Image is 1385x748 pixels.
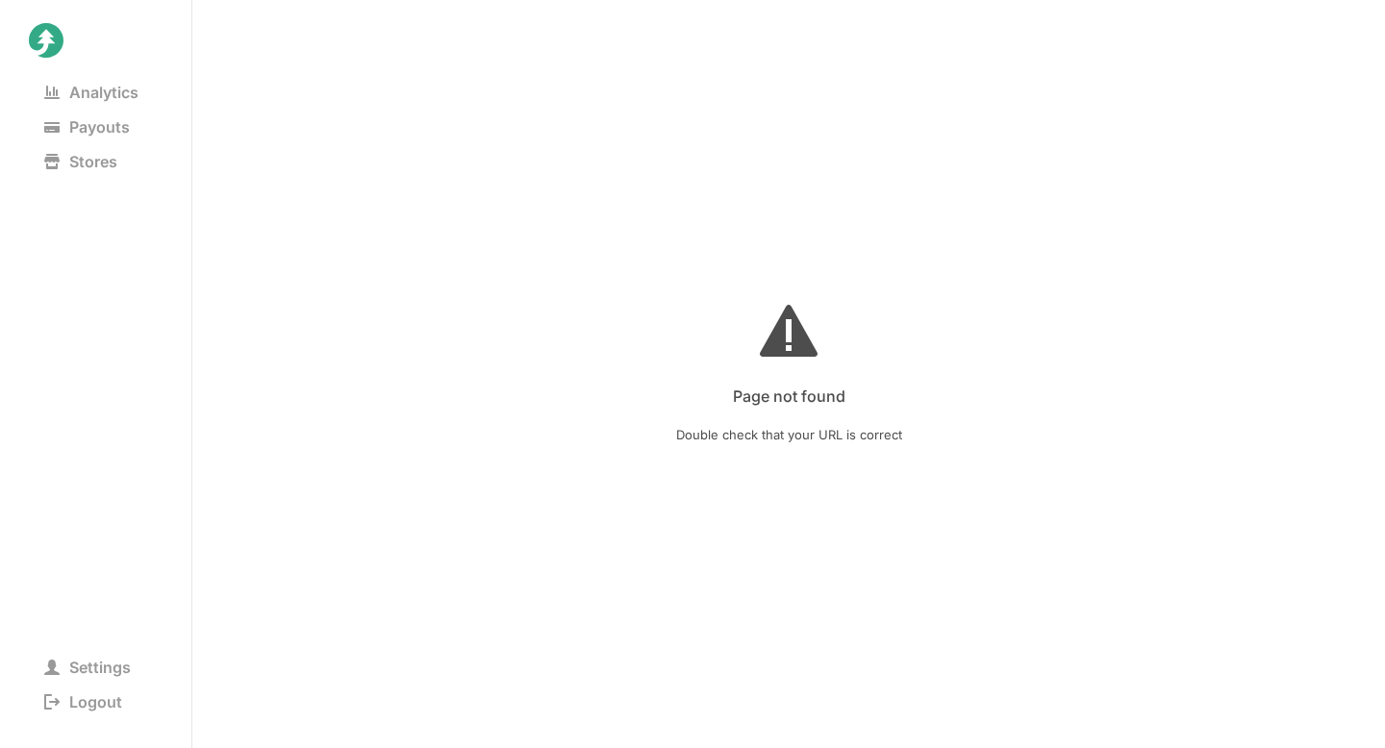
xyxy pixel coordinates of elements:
p: Page not found [733,375,845,408]
span: Payouts [29,113,145,140]
span: Settings [29,654,146,681]
span: Analytics [29,79,154,106]
span: Double check that your URL is correct [676,423,902,446]
span: Stores [29,148,133,175]
span: Logout [29,688,138,715]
